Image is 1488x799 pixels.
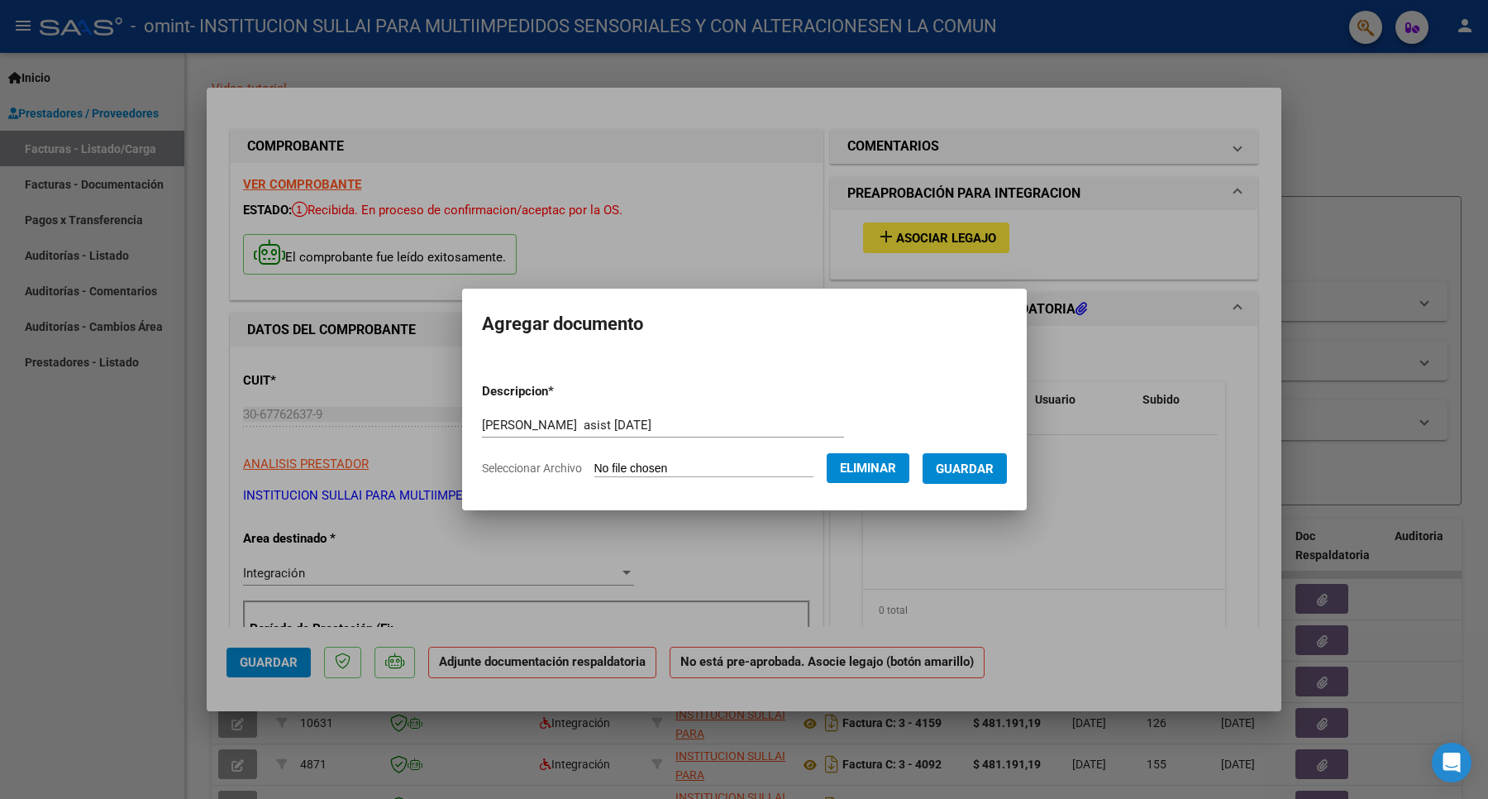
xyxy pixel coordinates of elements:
div: Open Intercom Messenger [1432,743,1471,782]
button: Eliminar [827,453,909,483]
span: Seleccionar Archivo [482,462,582,475]
span: Guardar [936,462,994,476]
p: Descripcion [482,382,640,401]
h2: Agregar documento [482,309,1007,340]
button: Guardar [923,453,1007,484]
span: Eliminar [840,461,896,476]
